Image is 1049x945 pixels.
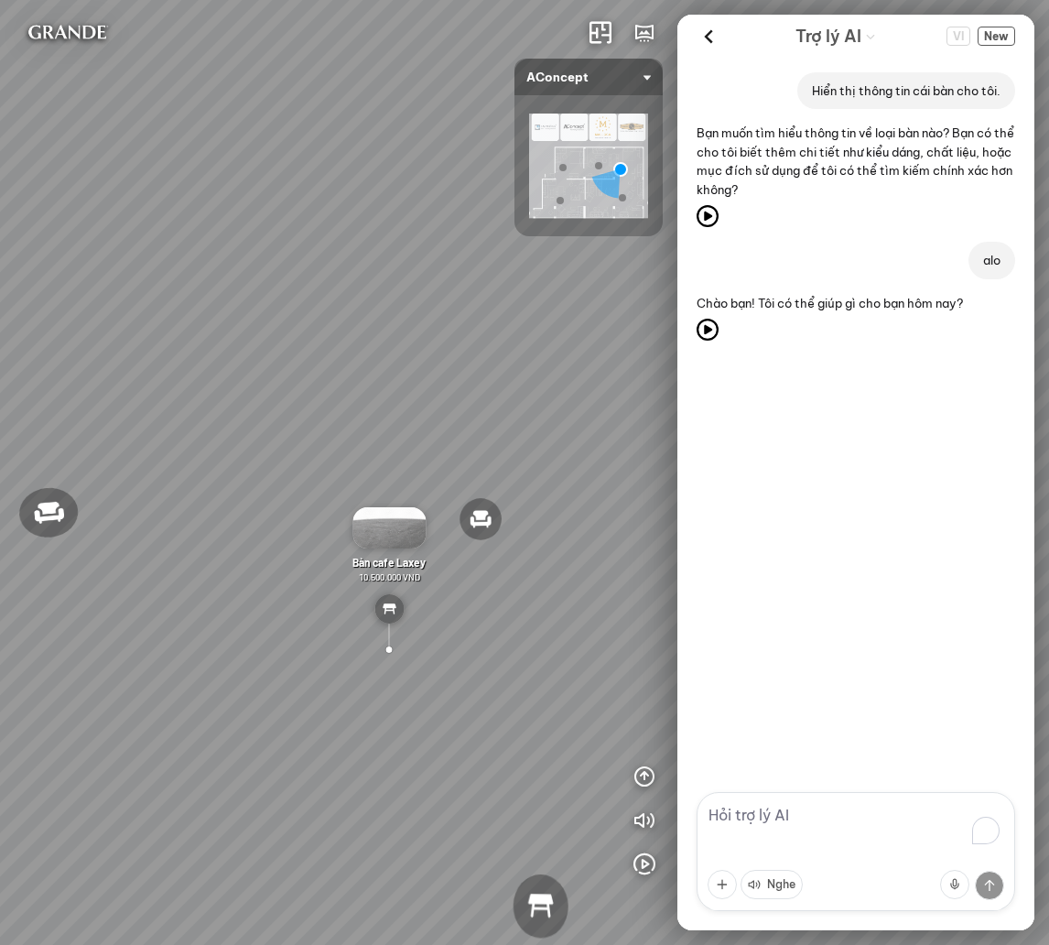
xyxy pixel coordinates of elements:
span: Bàn cafe Laxey [352,556,426,569]
button: New Chat [978,27,1015,46]
p: Bạn muốn tìm hiểu thông tin về loại bàn nào? Bạn có thể cho tôi biết thêm chi tiết như kiểu dáng,... [697,124,1015,199]
img: logo [15,15,120,51]
button: Change language [946,27,970,46]
img: AConcept_CTMHTJT2R6E4.png [529,114,648,218]
span: 10.500.000 VND [359,571,420,582]
div: AI Guide options [795,22,876,50]
span: VI [946,27,970,46]
button: Nghe [741,870,803,899]
textarea: To enrich screen reader interactions, please activate Accessibility in Grammarly extension settings [697,792,1015,911]
img: table_YREKD739JCN6.svg [374,594,404,624]
span: Trợ lý AI [795,24,861,49]
span: AConcept [526,59,651,95]
img: B_n_cafe_Laxey_4XGWNAEYRY6G.gif [352,507,426,549]
p: alo [983,251,1000,269]
p: Chào bạn! Tôi có thể giúp gì cho bạn hôm nay? [697,294,1015,312]
span: New [978,27,1015,46]
p: Hiển thị thông tin cái bàn cho tôi. [812,81,1000,100]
